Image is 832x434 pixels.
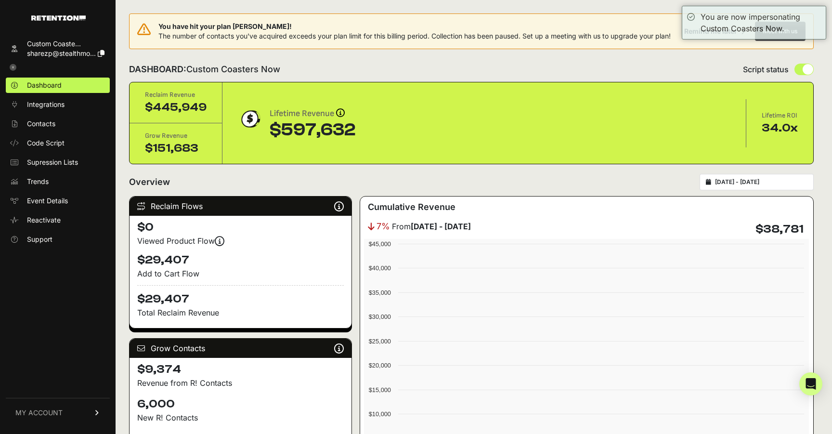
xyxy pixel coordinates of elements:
[392,221,471,232] span: From
[137,252,344,268] h4: $29,407
[369,362,391,369] text: $20,000
[27,215,61,225] span: Reactivate
[27,49,96,57] span: sharezp@stealthmo...
[6,193,110,209] a: Event Details
[6,398,110,427] a: MY ACCOUNT
[680,23,749,40] button: Remind me later
[799,372,822,395] div: Open Intercom Messenger
[137,412,344,423] p: New R! Contacts
[369,338,391,345] text: $25,000
[137,285,344,307] h4: $29,407
[27,235,52,244] span: Support
[411,222,471,231] strong: [DATE] - [DATE]
[369,410,391,418] text: $10,000
[27,196,68,206] span: Event Details
[129,175,170,189] h2: Overview
[762,111,798,120] div: Lifetime ROI
[186,64,280,74] span: Custom Coasters Now
[137,396,344,412] h4: 6,000
[369,289,391,296] text: $35,000
[369,386,391,394] text: $15,000
[129,63,280,76] h2: DASHBOARD:
[377,220,390,233] span: 7%
[31,15,86,21] img: Retention.com
[145,90,207,100] div: Reclaim Revenue
[270,107,355,120] div: Lifetime Revenue
[145,131,207,141] div: Grow Revenue
[27,177,49,186] span: Trends
[27,100,65,109] span: Integrations
[701,11,821,34] div: You are now impersonating Custom Coasters Now.
[158,32,671,40] span: The number of contacts you've acquired exceeds your plan limit for this billing period. Collectio...
[6,97,110,112] a: Integrations
[6,232,110,247] a: Support
[137,362,344,377] h4: $9,374
[762,120,798,136] div: 34.0x
[369,313,391,320] text: $30,000
[15,408,63,418] span: MY ACCOUNT
[238,107,262,131] img: dollar-coin-05c43ed7efb7bc0c12610022525b4bbbb207c7efeef5aecc26f025e68dcafac9.png
[6,155,110,170] a: Supression Lists
[6,174,110,189] a: Trends
[6,78,110,93] a: Dashboard
[137,377,344,389] p: Revenue from R! Contacts
[137,220,344,235] h4: $0
[130,197,351,216] div: Reclaim Flows
[6,212,110,228] a: Reactivate
[27,39,104,49] div: Custom Coaste...
[137,307,344,318] p: Total Reclaim Revenue
[6,36,110,61] a: Custom Coaste... sharezp@stealthmo...
[130,339,351,358] div: Grow Contacts
[270,120,355,140] div: $597,632
[145,100,207,115] div: $445,949
[755,222,804,237] h4: $38,781
[137,268,344,279] div: Add to Cart Flow
[6,116,110,132] a: Contacts
[145,141,207,156] div: $151,683
[27,158,78,167] span: Supression Lists
[158,22,671,31] span: You have hit your plan [PERSON_NAME]!
[27,80,62,90] span: Dashboard
[369,264,391,272] text: $40,000
[6,135,110,151] a: Code Script
[369,240,391,248] text: $45,000
[27,119,55,129] span: Contacts
[368,200,455,214] h3: Cumulative Revenue
[27,138,65,148] span: Code Script
[137,235,344,247] div: Viewed Product Flow
[743,64,789,75] span: Script status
